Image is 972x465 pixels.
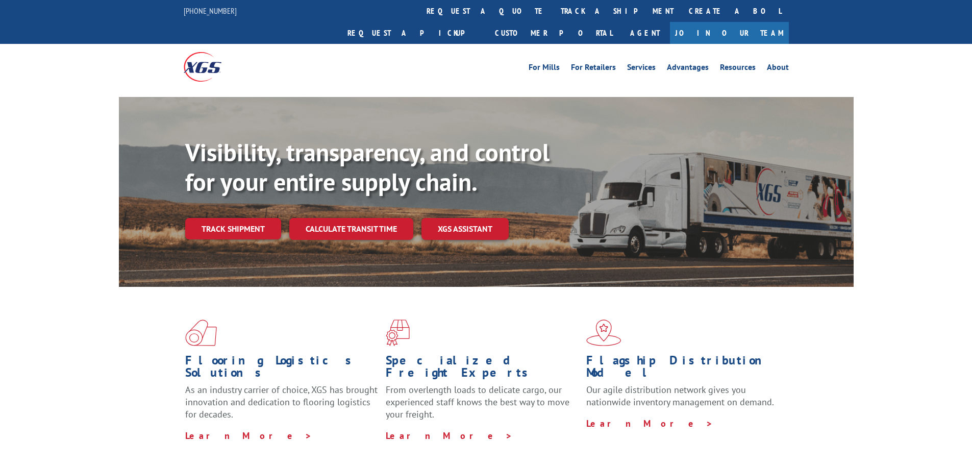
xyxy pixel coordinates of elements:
a: Learn More > [386,430,513,442]
a: Request a pickup [340,22,487,44]
span: As an industry carrier of choice, XGS has brought innovation and dedication to flooring logistics... [185,384,378,420]
img: xgs-icon-focused-on-flooring-red [386,320,410,346]
h1: Flagship Distribution Model [586,354,779,384]
a: Learn More > [586,418,713,429]
a: Services [627,63,656,75]
h1: Flooring Logistics Solutions [185,354,378,384]
span: Our agile distribution network gives you nationwide inventory management on demand. [586,384,774,408]
a: Join Our Team [670,22,789,44]
b: Visibility, transparency, and control for your entire supply chain. [185,136,550,198]
a: Resources [720,63,756,75]
img: xgs-icon-total-supply-chain-intelligence-red [185,320,217,346]
a: Agent [620,22,670,44]
a: Calculate transit time [289,218,413,240]
a: For Mills [529,63,560,75]
p: From overlength loads to delicate cargo, our experienced staff knows the best way to move your fr... [386,384,579,429]
img: xgs-icon-flagship-distribution-model-red [586,320,621,346]
a: Customer Portal [487,22,620,44]
a: Track shipment [185,218,281,239]
a: About [767,63,789,75]
a: Learn More > [185,430,312,442]
a: For Retailers [571,63,616,75]
a: XGS ASSISTANT [421,218,509,240]
a: [PHONE_NUMBER] [184,6,237,16]
a: Advantages [667,63,709,75]
h1: Specialized Freight Experts [386,354,579,384]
